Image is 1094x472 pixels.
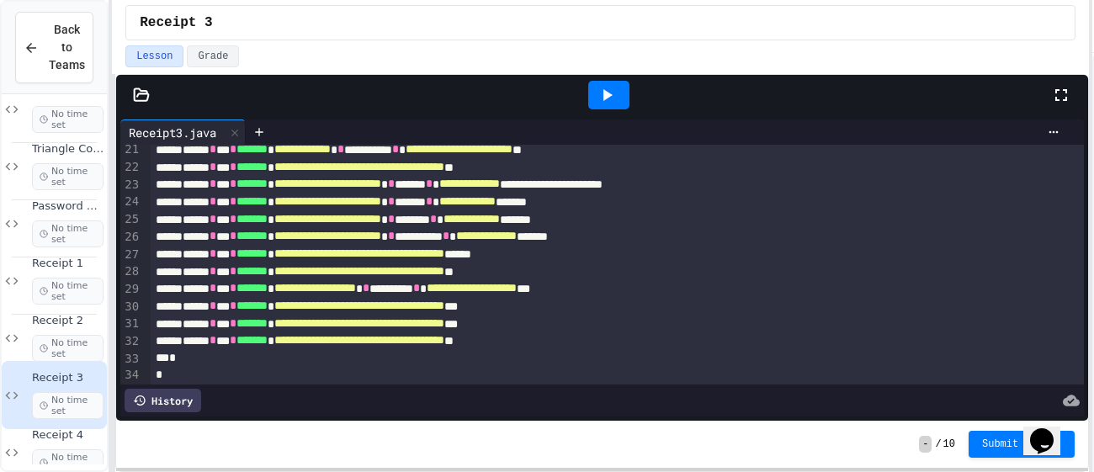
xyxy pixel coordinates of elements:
span: 10 [943,438,955,451]
span: Receipt 3 [32,371,104,385]
span: / [935,438,941,451]
span: Back to Teams [49,21,85,74]
button: Back to Teams [15,12,93,83]
span: No time set [32,106,104,133]
button: Submit Answer [969,431,1075,458]
button: Grade [187,45,239,67]
span: No time set [32,278,104,305]
div: Receipt3.java [120,124,225,141]
div: 22 [120,159,141,177]
span: No time set [32,163,104,190]
span: Triangle Coding Assignment [32,142,104,156]
span: Receipt 4 [32,428,104,443]
div: 30 [120,299,141,316]
div: 31 [120,316,141,333]
div: 32 [120,333,141,351]
span: Submit Answer [982,438,1061,451]
div: 33 [120,351,141,368]
span: No time set [32,220,104,247]
button: Lesson [125,45,183,67]
span: Receipt 1 [32,257,104,271]
div: Receipt3.java [120,119,246,145]
div: 23 [120,177,141,194]
div: 24 [120,194,141,211]
span: Receipt 2 [32,314,104,328]
div: 21 [120,141,141,159]
span: - [919,436,932,453]
div: 29 [120,281,141,299]
div: 26 [120,229,141,247]
div: 34 [120,367,141,384]
div: 27 [120,247,141,264]
span: No time set [32,392,104,419]
div: 28 [120,263,141,281]
div: History [125,389,201,412]
span: Receipt 3 [140,13,212,33]
iframe: chat widget [1023,405,1077,455]
span: Password Generator [32,199,104,214]
span: No time set [32,335,104,362]
div: 25 [120,211,141,229]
